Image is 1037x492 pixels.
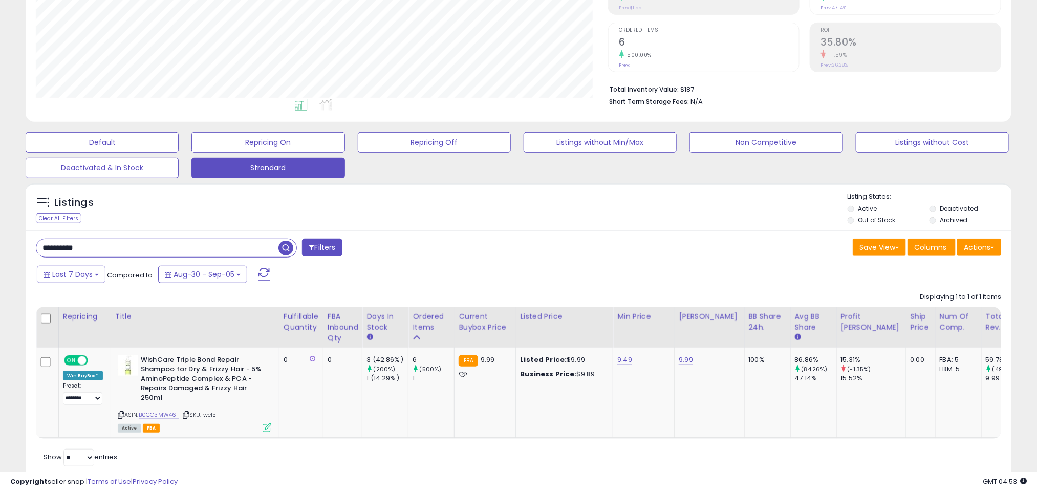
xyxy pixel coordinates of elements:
[366,355,408,365] div: 3 (42.86%)
[366,333,373,342] small: Days In Stock.
[940,355,974,365] div: FBA: 5
[841,355,906,365] div: 15.31%
[481,355,495,365] span: 9.99
[36,213,81,223] div: Clear All Filters
[52,269,93,280] span: Last 7 Days
[118,355,271,431] div: ASIN:
[133,477,178,486] a: Privacy Policy
[795,333,801,342] small: Avg BB Share.
[940,311,977,333] div: Num of Comp.
[44,452,117,462] span: Show: entries
[63,311,106,322] div: Repricing
[524,132,677,153] button: Listings without Min/Max
[841,311,902,333] div: Profit [PERSON_NAME]
[65,356,78,365] span: ON
[619,36,799,50] h2: 6
[940,204,978,213] label: Deactivated
[617,311,670,322] div: Min Price
[284,311,319,333] div: Fulfillable Quantity
[749,311,786,333] div: BB Share 24h.
[821,62,848,68] small: Prev: 36.38%
[459,311,511,333] div: Current Buybox Price
[920,292,1001,302] div: Displaying 1 to 1 of 1 items
[619,28,799,33] span: Ordered Items
[10,477,48,486] strong: Copyright
[986,374,1027,383] div: 9.99
[826,51,847,59] small: -1.59%
[610,85,679,94] b: Total Inventory Value:
[520,369,576,379] b: Business Price:
[619,62,632,68] small: Prev: 1
[957,239,1001,256] button: Actions
[520,311,609,322] div: Listed Price
[174,269,234,280] span: Aug-30 - Sep-05
[87,356,103,365] span: OFF
[374,365,396,373] small: (200%)
[853,239,906,256] button: Save View
[191,158,344,178] button: Strandard
[10,477,178,487] div: seller snap | |
[858,204,877,213] label: Active
[54,196,94,210] h5: Listings
[107,270,154,280] span: Compared to:
[139,411,180,419] a: B0CG3MW46F
[520,355,605,365] div: $9.99
[459,355,478,367] small: FBA
[358,132,511,153] button: Repricing Off
[940,365,974,374] div: FBM: 5
[679,311,740,322] div: [PERSON_NAME]
[366,311,404,333] div: Days In Stock
[856,132,1009,153] button: Listings without Cost
[679,355,693,365] a: 9.99
[610,97,689,106] b: Short Term Storage Fees:
[328,311,358,344] div: FBA inbound Qty
[858,216,896,224] label: Out of Stock
[802,365,828,373] small: (84.26%)
[617,355,632,365] a: 9.49
[689,132,842,153] button: Non Competitive
[284,355,315,365] div: 0
[520,370,605,379] div: $9.89
[328,355,355,365] div: 0
[118,355,138,376] img: 31l1rb90SWL._SL40_.jpg
[610,82,993,95] li: $187
[88,477,131,486] a: Terms of Use
[908,239,956,256] button: Columns
[366,374,408,383] div: 1 (14.29%)
[115,311,275,322] div: Title
[413,374,454,383] div: 1
[749,355,783,365] div: 100%
[141,355,265,405] b: WishCare Triple Bond Repair Shampoo for Dry & Frizzy Hair - 5% AminoPeptide Complex & PCA - Repai...
[26,158,179,178] button: Deactivated & In Stock
[795,311,832,333] div: Avg BB Share
[986,355,1027,365] div: 59.78
[821,5,847,11] small: Prev: 47.14%
[143,424,160,433] span: FBA
[940,216,967,224] label: Archived
[413,311,450,333] div: Ordered Items
[821,36,1001,50] h2: 35.80%
[795,374,836,383] div: 47.14%
[181,411,217,419] span: | SKU: wc15
[983,477,1027,486] span: 2025-09-13 04:53 GMT
[26,132,179,153] button: Default
[848,192,1011,202] p: Listing States:
[191,132,344,153] button: Repricing On
[795,355,836,365] div: 86.86%
[914,242,946,252] span: Columns
[413,355,454,365] div: 6
[911,355,927,365] div: 0.00
[118,424,141,433] span: All listings currently available for purchase on Amazon
[619,5,642,11] small: Prev: $1.55
[821,28,1001,33] span: ROI
[986,311,1023,333] div: Total Rev.
[841,374,906,383] div: 15.52%
[63,371,103,380] div: Win BuyBox *
[624,51,652,59] small: 500.00%
[911,311,931,333] div: Ship Price
[63,382,103,405] div: Preset:
[302,239,342,256] button: Filters
[992,365,1018,373] small: (498.4%)
[520,355,567,365] b: Listed Price:
[420,365,442,373] small: (500%)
